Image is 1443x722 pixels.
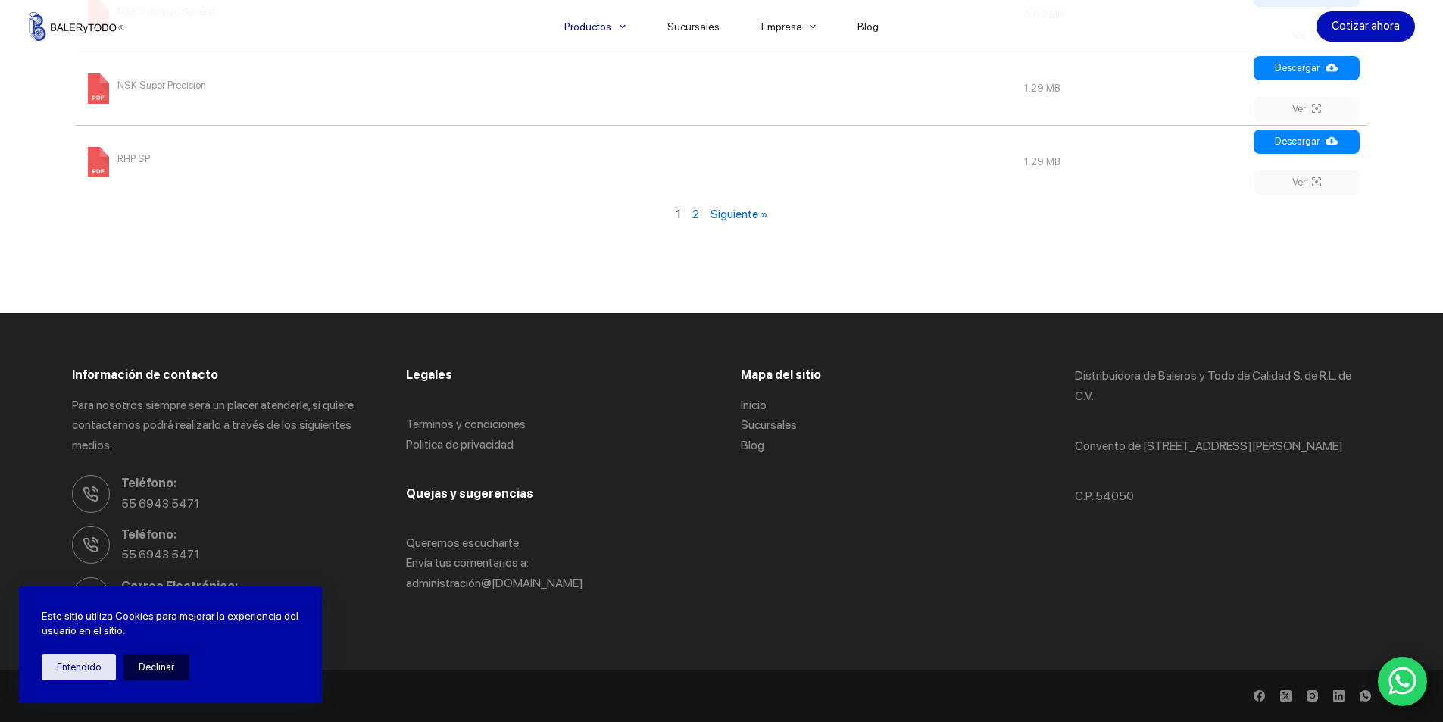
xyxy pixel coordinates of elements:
[1280,690,1292,702] a: X (Twitter)
[676,207,681,221] span: 1
[72,366,368,384] h3: Información de contacto
[741,398,767,412] a: Inicio
[1333,690,1345,702] a: LinkedIn
[121,474,368,493] span: Teléfono:
[42,654,116,680] button: Entendido
[1075,366,1371,406] p: Distribuidora de Baleros y Todo de Calidad S. de R.L. de C.V.
[83,83,206,94] a: NSK Super Precision
[83,156,150,167] a: RHP SP
[1017,52,1249,125] td: 1.29 MB
[1075,436,1371,456] p: Convento de [STREET_ADDRESS][PERSON_NAME]
[29,12,123,41] img: Balerytodo
[406,437,514,452] a: Politica de privacidad
[121,577,368,596] span: Correo Electrónico:
[741,366,1037,384] h3: Mapa del sitio
[741,438,764,452] a: Blog
[406,367,452,382] span: Legales
[1317,11,1415,42] a: Cotizar ahora
[1254,690,1265,702] a: Facebook
[1378,657,1428,707] a: WhatsApp
[711,207,768,221] a: Siguiente »
[121,496,199,511] a: 55 6943 5471
[121,525,368,545] span: Teléfono:
[741,417,797,432] a: Sucursales
[1075,486,1371,506] p: C.P. 54050
[1307,690,1318,702] a: Instagram
[121,547,199,561] a: 55 6943 5471
[72,395,368,455] p: Para nosotros siempre será un placer atenderle, si quiere contactarnos podrá realizarlo a través ...
[117,73,206,98] span: NSK Super Precision
[692,207,699,221] a: 2
[1254,56,1360,80] a: Descargar
[117,147,150,171] span: RHP SP
[1360,690,1371,702] a: WhatsApp
[1017,125,1249,198] td: 1.29 MB
[72,689,698,704] p: Copyright © 2025 Balerytodo
[1254,97,1360,121] a: Ver
[406,417,526,431] a: Terminos y condiciones
[1254,170,1360,195] a: Ver
[1254,130,1360,154] a: Descargar
[406,486,533,501] span: Quejas y sugerencias
[123,654,189,680] button: Declinar
[406,533,702,593] p: Queremos escucharte. Envía tus comentarios a: administració n@[DOMAIN_NAME]
[42,609,299,639] p: Este sitio utiliza Cookies para mejorar la experiencia del usuario en el sitio.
